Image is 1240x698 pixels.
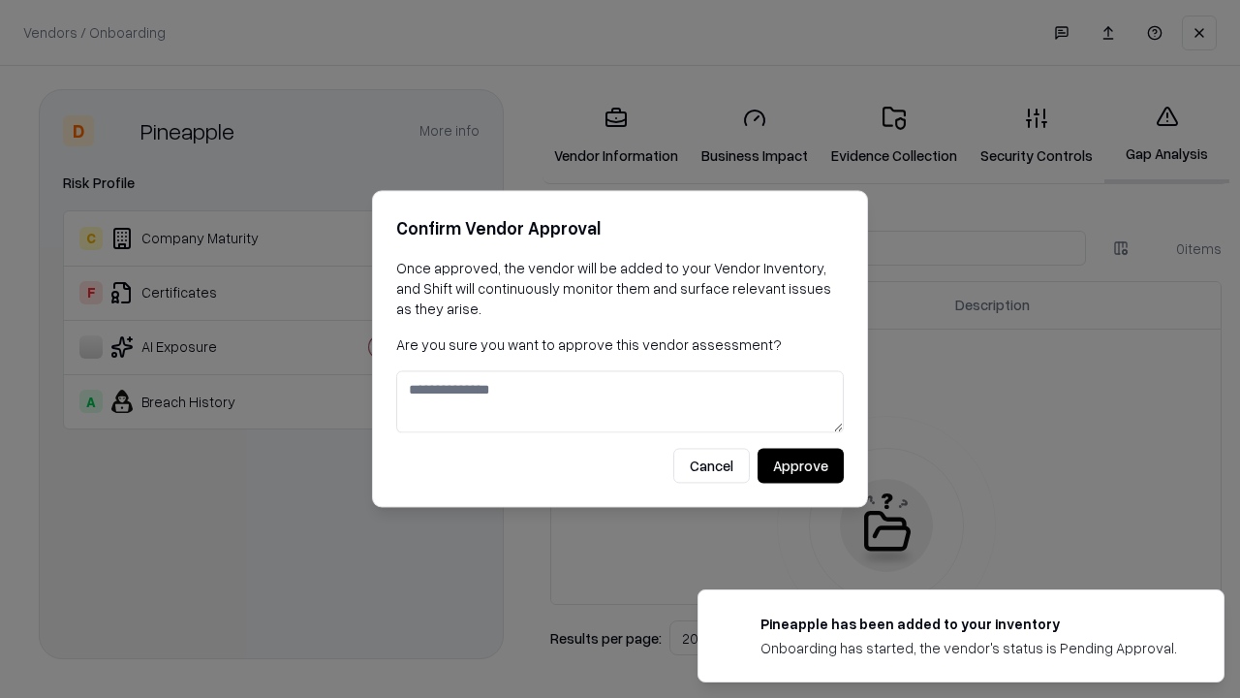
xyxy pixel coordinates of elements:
h2: Confirm Vendor Approval [396,214,844,242]
p: Are you sure you want to approve this vendor assessment? [396,334,844,355]
button: Cancel [673,449,750,484]
img: pineappleenergy.com [722,614,745,637]
button: Approve [758,449,844,484]
div: Pineapple has been added to your inventory [760,614,1177,634]
p: Once approved, the vendor will be added to your Vendor Inventory, and Shift will continuously mon... [396,258,844,319]
div: Onboarding has started, the vendor's status is Pending Approval. [760,638,1177,658]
